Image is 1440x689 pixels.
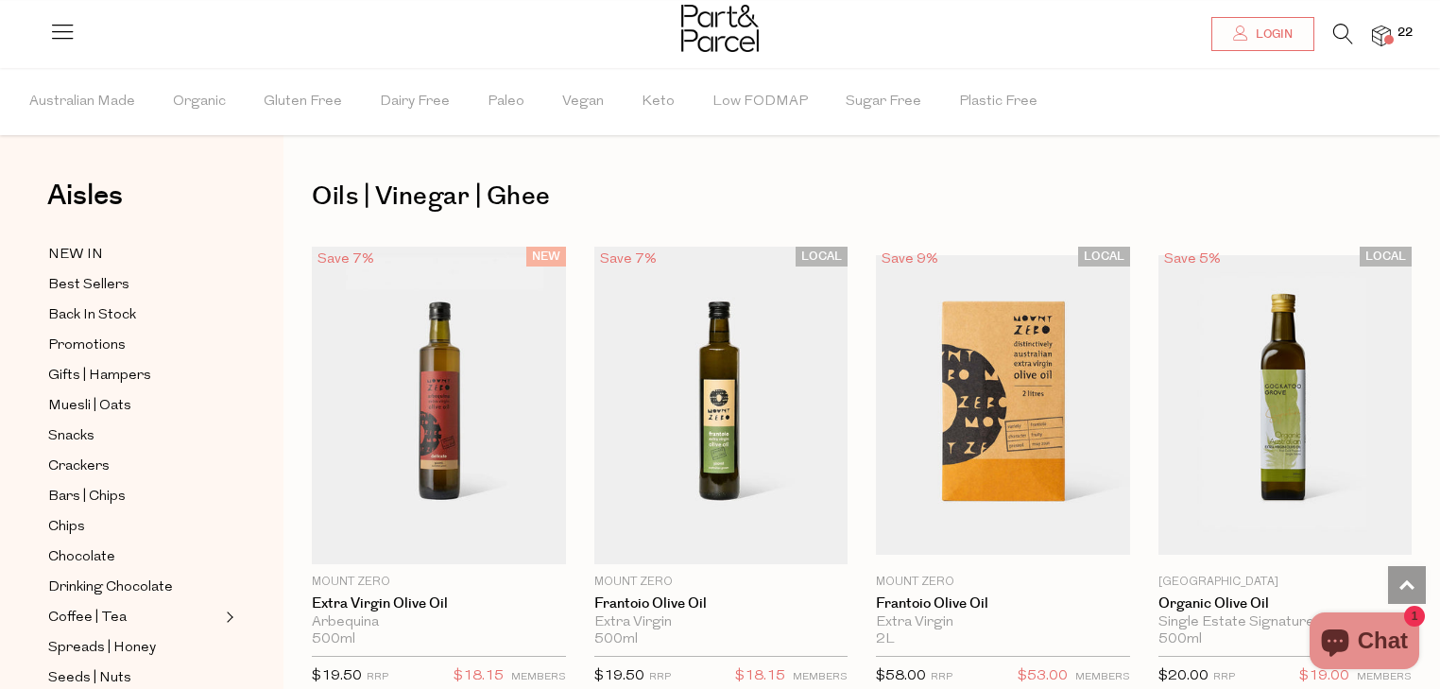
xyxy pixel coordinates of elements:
[1018,664,1068,689] span: $53.00
[594,595,849,612] a: Frantoio Olive Oil
[1299,664,1349,689] span: $19.00
[1393,25,1417,42] span: 22
[48,485,220,508] a: Bars | Chips
[511,672,566,682] small: MEMBERS
[1078,247,1130,267] span: LOCAL
[48,364,220,388] a: Gifts | Hampers
[312,595,566,612] a: Extra Virgin Olive Oil
[454,664,504,689] span: $18.15
[526,247,566,267] span: NEW
[48,607,127,629] span: Coffee | Tea
[312,631,355,648] span: 500ml
[48,577,173,599] span: Drinking Chocolate
[48,545,220,569] a: Chocolate
[1158,574,1413,591] p: [GEOGRAPHIC_DATA]
[312,247,566,564] img: Extra Virgin Olive Oil
[48,304,136,327] span: Back In Stock
[1158,614,1413,631] div: Single Estate Signature
[47,175,123,216] span: Aisles
[48,273,220,297] a: Best Sellers
[312,175,1412,218] h1: Oils | Vinegar | Ghee
[876,614,1130,631] div: Extra Virgin
[173,69,226,135] span: Organic
[931,672,952,682] small: RRP
[48,515,220,539] a: Chips
[1372,26,1391,45] a: 22
[47,181,123,229] a: Aisles
[594,631,638,648] span: 500ml
[312,574,566,591] p: Mount Zero
[264,69,342,135] span: Gluten Free
[1158,247,1226,272] div: Save 5%
[1213,672,1235,682] small: RRP
[48,303,220,327] a: Back In Stock
[48,274,129,297] span: Best Sellers
[959,69,1037,135] span: Plastic Free
[793,672,848,682] small: MEMBERS
[48,546,115,569] span: Chocolate
[312,247,380,272] div: Save 7%
[48,636,220,660] a: Spreads | Honey
[48,335,126,357] span: Promotions
[876,574,1130,591] p: Mount Zero
[29,69,135,135] span: Australian Made
[488,69,524,135] span: Paleo
[712,69,808,135] span: Low FODMAP
[1357,672,1412,682] small: MEMBERS
[796,247,848,267] span: LOCAL
[1158,595,1413,612] a: Organic Olive Oil
[312,614,566,631] div: Arbequina
[1360,247,1412,267] span: LOCAL
[594,247,849,564] img: Frantoio Olive Oil
[1211,17,1314,51] a: Login
[1251,26,1293,43] span: Login
[846,69,921,135] span: Sugar Free
[1158,631,1202,648] span: 500ml
[312,669,362,683] span: $19.50
[48,486,126,508] span: Bars | Chips
[48,334,220,357] a: Promotions
[48,394,220,418] a: Muesli | Oats
[380,69,450,135] span: Dairy Free
[562,69,604,135] span: Vegan
[681,5,759,52] img: Part&Parcel
[1304,612,1425,674] inbox-online-store-chat: Shopify online store chat
[48,424,220,448] a: Snacks
[48,243,220,267] a: NEW IN
[48,244,103,267] span: NEW IN
[735,664,785,689] span: $18.15
[876,247,944,272] div: Save 9%
[48,637,156,660] span: Spreads | Honey
[48,606,220,629] a: Coffee | Tea
[48,425,94,448] span: Snacks
[48,456,110,478] span: Crackers
[649,672,671,682] small: RRP
[876,255,1130,555] img: Frantoio Olive Oil
[1075,672,1130,682] small: MEMBERS
[48,455,220,478] a: Crackers
[48,395,131,418] span: Muesli | Oats
[594,669,644,683] span: $19.50
[594,247,662,272] div: Save 7%
[1158,669,1209,683] span: $20.00
[48,576,220,599] a: Drinking Chocolate
[876,595,1130,612] a: Frantoio Olive Oil
[594,574,849,591] p: Mount Zero
[48,365,151,388] span: Gifts | Hampers
[876,669,926,683] span: $58.00
[367,672,388,682] small: RRP
[48,516,85,539] span: Chips
[642,69,675,135] span: Keto
[221,606,234,629] button: Expand/Collapse Coffee | Tea
[876,631,895,648] span: 2L
[1158,255,1413,555] img: Organic Olive Oil
[594,614,849,631] div: Extra Virgin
